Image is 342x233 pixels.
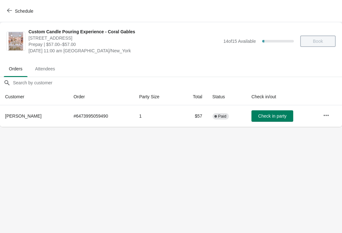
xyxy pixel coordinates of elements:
th: Party Size [134,88,179,105]
th: Order [68,88,134,105]
td: # 6473995059490 [68,105,134,127]
span: 14 of 15 Available [223,39,256,44]
span: Schedule [15,9,33,14]
td: $57 [179,105,207,127]
th: Check in/out [246,88,318,105]
img: Custom Candle Pouring Experience - Coral Gables [9,32,23,50]
span: Orders [4,63,28,74]
span: Prepay | $57.00–$57.00 [28,41,220,48]
input: Search by customer [13,77,342,88]
button: Check in party [251,110,293,122]
th: Status [207,88,246,105]
span: [PERSON_NAME] [5,113,41,119]
span: [DATE] 11:00 am [GEOGRAPHIC_DATA]/New_York [28,48,220,54]
th: Total [179,88,207,105]
button: Schedule [3,5,38,17]
span: Attendees [30,63,60,74]
span: [STREET_ADDRESS] [28,35,220,41]
span: Custom Candle Pouring Experience - Coral Gables [28,29,220,35]
td: 1 [134,105,179,127]
span: Paid [218,114,226,119]
span: Check in party [258,113,286,119]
